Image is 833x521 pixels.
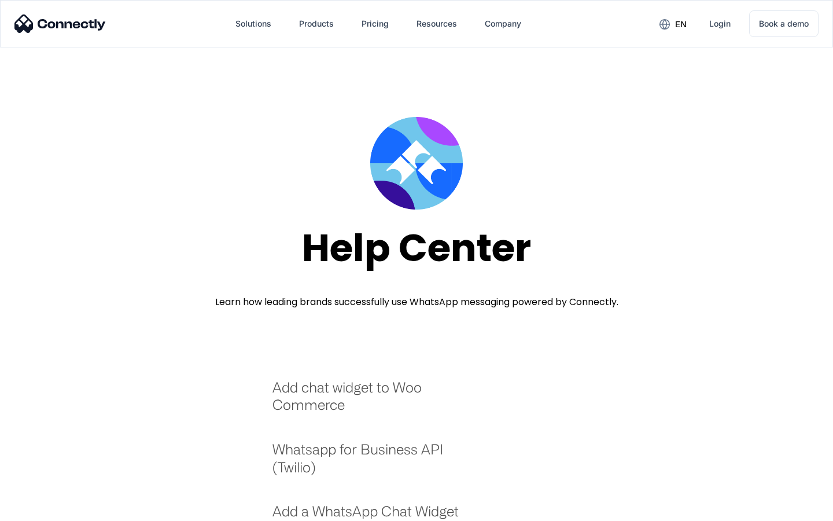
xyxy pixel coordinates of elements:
[749,10,819,37] a: Book a demo
[272,441,474,487] a: Whatsapp for Business API (Twilio)
[272,379,474,425] a: Add chat widget to Woo Commerce
[14,14,106,33] img: Connectly Logo
[23,501,69,517] ul: Language list
[302,227,531,269] div: Help Center
[235,16,271,32] div: Solutions
[352,10,398,38] a: Pricing
[362,16,389,32] div: Pricing
[675,16,687,32] div: en
[215,295,618,309] div: Learn how leading brands successfully use WhatsApp messaging powered by Connectly.
[485,16,521,32] div: Company
[12,501,69,517] aside: Language selected: English
[700,10,740,38] a: Login
[709,16,731,32] div: Login
[417,16,457,32] div: Resources
[299,16,334,32] div: Products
